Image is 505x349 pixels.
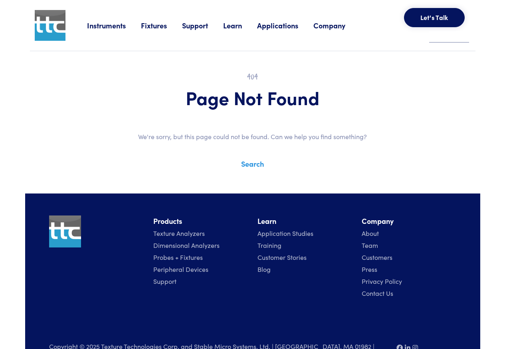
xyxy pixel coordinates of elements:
h1: Page Not Found [49,86,456,109]
p: We're sorry, but this page could not be found. Can we help you find something? [30,132,475,142]
a: Probes + Fixtures [153,253,203,261]
li: Learn [257,215,352,227]
a: About [362,229,379,237]
a: Support [153,277,176,285]
h2: 404 [49,70,456,83]
a: Applications [257,20,313,30]
button: Let's Talk [404,8,465,27]
a: Search [241,159,264,169]
li: Products [153,215,248,227]
a: Instruments [87,20,141,30]
a: Texture Analyzers [153,229,205,237]
a: Blog [257,265,271,273]
a: Fixtures [141,20,182,30]
a: Support [182,20,223,30]
li: Company [362,215,456,227]
a: Training [257,241,281,249]
img: ttc_logo_1x1_v1.0.png [35,10,65,41]
a: Dimensional Analyzers [153,241,220,249]
a: Press [362,265,377,273]
a: Privacy Policy [362,277,402,285]
a: Customer Stories [257,253,307,261]
a: Company [313,20,360,30]
a: Contact Us [362,289,393,297]
a: Application Studies [257,229,313,237]
img: ttc_logo_1x1_v1.0.png [49,215,81,247]
a: Peripheral Devices [153,265,208,273]
a: Learn [223,20,257,30]
a: Team [362,241,378,249]
a: Customers [362,253,392,261]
